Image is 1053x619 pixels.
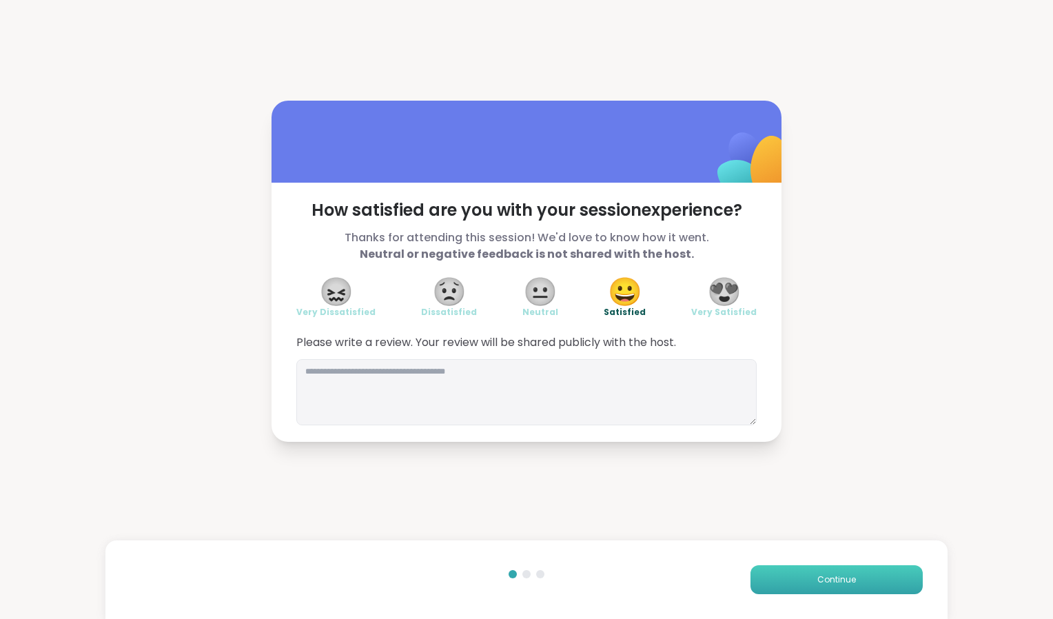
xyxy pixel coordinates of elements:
img: ShareWell Logomark [685,97,822,234]
span: Continue [817,574,856,586]
span: Neutral [522,307,558,318]
span: Very Satisfied [691,307,757,318]
span: Thanks for attending this session! We'd love to know how it went. [296,230,757,263]
span: 😐 [523,279,558,304]
span: 😍 [707,279,742,304]
button: Continue [750,565,923,594]
span: Dissatisfied [421,307,477,318]
span: Satisfied [604,307,646,318]
span: 😖 [319,279,354,304]
span: Very Dissatisfied [296,307,376,318]
span: 😀 [608,279,642,304]
b: Neutral or negative feedback is not shared with the host. [360,246,694,262]
span: How satisfied are you with your session experience? [296,199,757,221]
span: 😟 [432,279,467,304]
span: Please write a review. Your review will be shared publicly with the host. [296,334,757,351]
